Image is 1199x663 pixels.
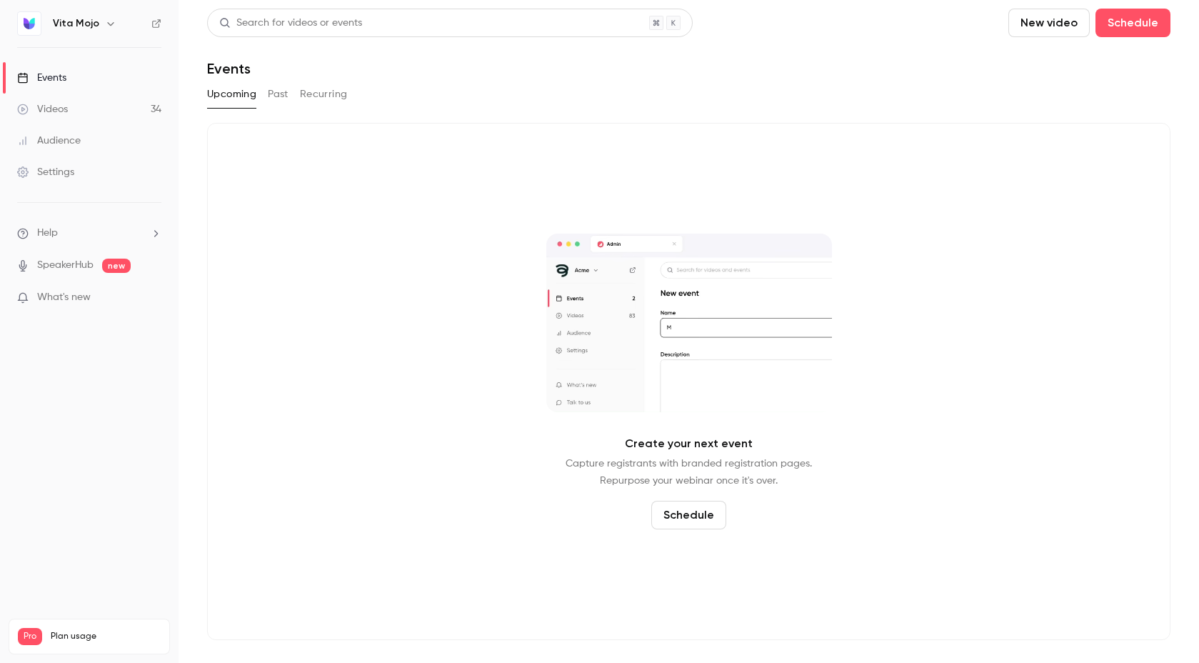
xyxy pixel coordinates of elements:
[300,83,348,106] button: Recurring
[37,290,91,305] span: What's new
[207,83,256,106] button: Upcoming
[51,631,161,642] span: Plan usage
[268,83,289,106] button: Past
[18,628,42,645] span: Pro
[17,134,81,148] div: Audience
[102,259,131,273] span: new
[1095,9,1170,37] button: Schedule
[566,455,812,489] p: Capture registrants with branded registration pages. Repurpose your webinar once it's over.
[625,435,753,452] p: Create your next event
[37,226,58,241] span: Help
[651,501,726,529] button: Schedule
[37,258,94,273] a: SpeakerHub
[17,71,66,85] div: Events
[219,16,362,31] div: Search for videos or events
[17,165,74,179] div: Settings
[207,60,251,77] h1: Events
[53,16,99,31] h6: Vita Mojo
[18,12,41,35] img: Vita Mojo
[1008,9,1090,37] button: New video
[17,226,161,241] li: help-dropdown-opener
[17,102,68,116] div: Videos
